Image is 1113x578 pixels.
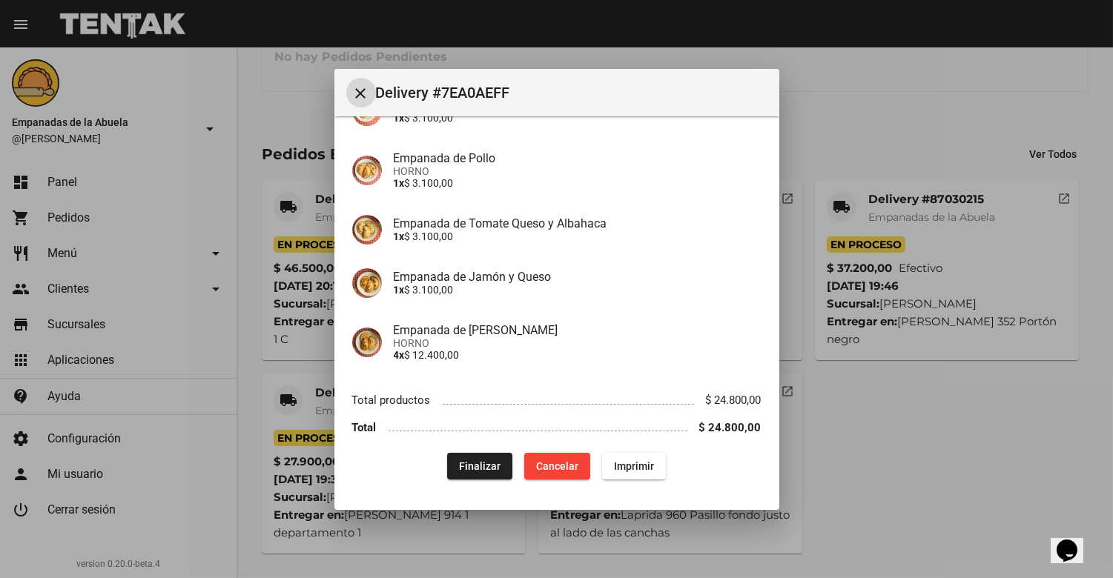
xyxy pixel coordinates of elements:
h4: Empanada de Jamón y Queso [394,270,762,284]
button: Cancelar [524,453,590,479]
b: 1x [394,284,405,296]
p: $ 12.400,00 [394,349,762,361]
b: 1x [394,112,405,124]
mat-icon: Cerrar [352,84,370,102]
span: Imprimir [614,460,654,472]
p: $ 3.100,00 [394,177,762,189]
span: HORNO [394,165,762,177]
img: 72c15bfb-ac41-4ae4-a4f2-82349035ab42.jpg [352,268,382,298]
h4: Empanada de Pollo [394,151,762,165]
b: 1x [394,230,405,242]
button: Imprimir [602,453,666,479]
p: $ 3.100,00 [394,230,762,242]
span: Finalizar [459,460,501,472]
li: Total $ 24.800,00 [352,413,762,441]
iframe: chat widget [1051,519,1098,563]
h4: Empanada de Tomate Queso y Albahaca [394,216,762,230]
b: 4x [394,349,405,361]
li: Total productos $ 24.800,00 [352,387,762,414]
b: 1x [394,177,405,189]
p: $ 3.100,00 [394,112,762,124]
button: Cerrar [346,78,376,107]
span: Delivery #7EA0AEFF [376,81,767,104]
img: b2392df3-fa09-40df-9618-7e8db6da82b5.jpg [352,215,382,245]
span: HORNO [394,337,762,349]
p: $ 3.100,00 [394,284,762,296]
img: 10349b5f-e677-4e10-aec3-c36b893dfd64.jpg [352,156,382,185]
button: Finalizar [447,453,512,479]
span: Cancelar [536,460,578,472]
img: f753fea7-0f09-41b3-9a9e-ddb84fc3b359.jpg [352,328,382,357]
h4: Empanada de [PERSON_NAME] [394,323,762,337]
